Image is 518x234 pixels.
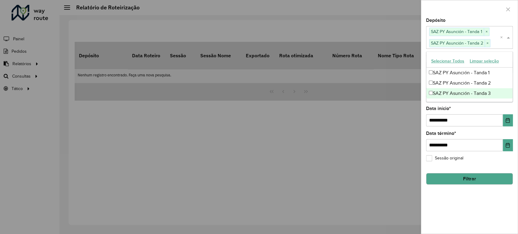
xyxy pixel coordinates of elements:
[426,173,513,185] button: Filtrar
[484,28,489,35] span: ×
[500,34,505,41] span: Clear all
[426,155,463,161] label: Sessão original
[426,78,513,88] div: SAZ PY Asunción - Tanda 2
[426,52,513,102] ng-dropdown-panel: Options list
[426,68,513,78] div: SAZ PY Asunción - Tanda 1
[429,28,484,35] span: SAZ PY Asunción - Tanda 1
[428,56,467,66] button: Selecionar Todos
[503,139,513,151] button: Choose Date
[467,56,502,66] button: Limpar seleção
[426,105,451,112] label: Data início
[429,39,485,47] span: SAZ PY Asunción - Tanda 2
[426,17,445,24] label: Depósito
[426,88,513,99] div: SAZ PY Asunción - Tanda 3
[426,130,456,137] label: Data término
[503,114,513,126] button: Choose Date
[485,40,490,47] span: ×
